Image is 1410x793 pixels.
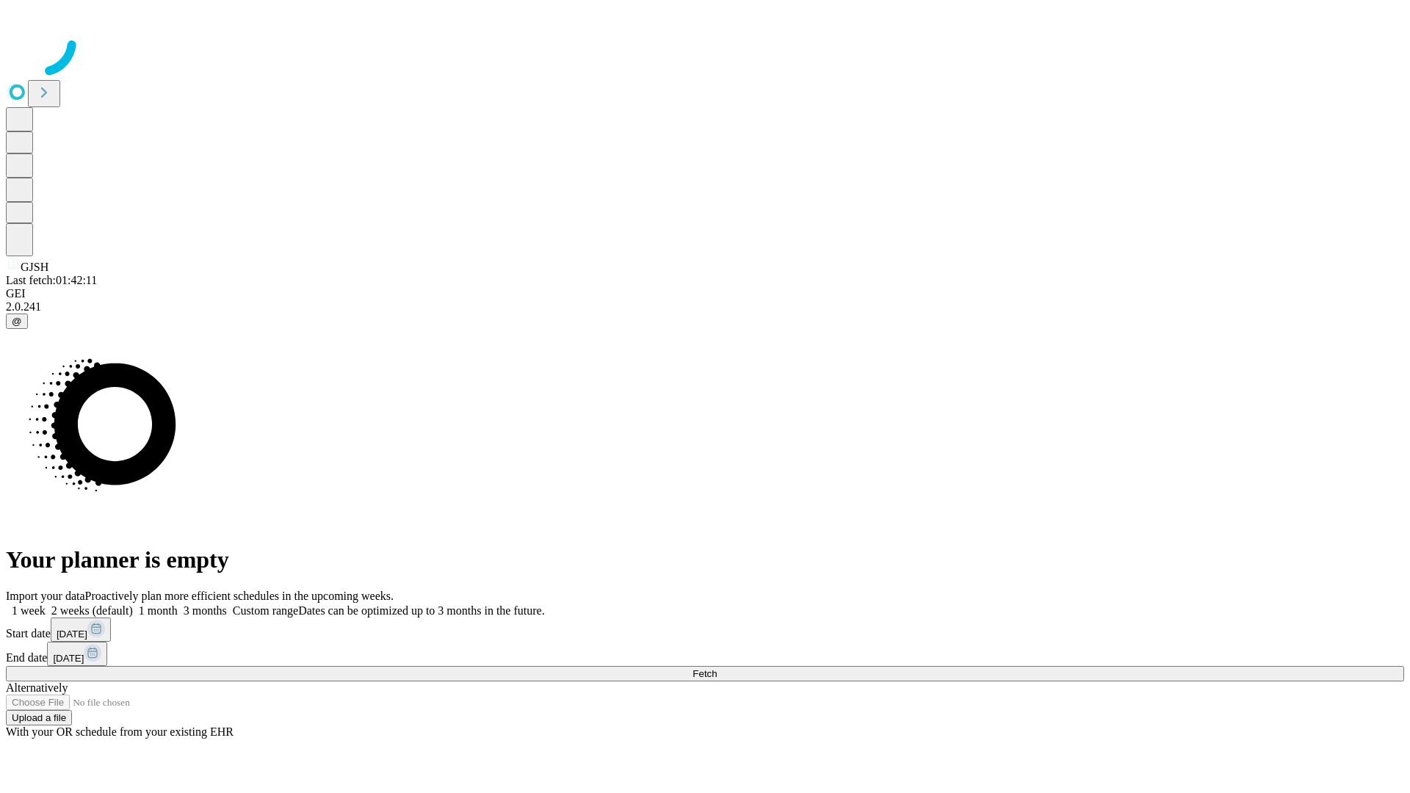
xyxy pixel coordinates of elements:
[51,604,133,617] span: 2 weeks (default)
[57,629,87,640] span: [DATE]
[6,642,1404,666] div: End date
[298,604,544,617] span: Dates can be optimized up to 3 months in the future.
[6,590,85,602] span: Import your data
[47,642,107,666] button: [DATE]
[6,287,1404,300] div: GEI
[184,604,227,617] span: 3 months
[6,300,1404,314] div: 2.0.241
[6,546,1404,573] h1: Your planner is empty
[21,261,48,273] span: GJSH
[6,710,72,725] button: Upload a file
[12,604,46,617] span: 1 week
[139,604,178,617] span: 1 month
[233,604,298,617] span: Custom range
[6,274,97,286] span: Last fetch: 01:42:11
[6,666,1404,681] button: Fetch
[53,653,84,664] span: [DATE]
[693,668,717,679] span: Fetch
[6,618,1404,642] div: Start date
[51,618,111,642] button: [DATE]
[12,316,22,327] span: @
[6,314,28,329] button: @
[85,590,394,602] span: Proactively plan more efficient schedules in the upcoming weeks.
[6,681,68,694] span: Alternatively
[6,725,234,738] span: With your OR schedule from your existing EHR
